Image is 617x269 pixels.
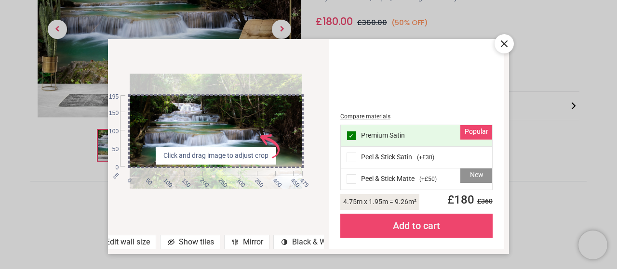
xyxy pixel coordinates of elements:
[160,235,220,249] div: Show tiles
[100,145,119,154] span: 50
[144,177,150,183] span: 50
[349,132,354,139] span: ✓
[273,235,345,249] div: Black & White
[216,177,223,183] span: 250
[100,164,119,172] span: 0
[474,197,493,205] span: £ 360
[578,231,607,259] iframe: Brevo live chat
[298,177,304,183] span: 475
[419,175,437,183] span: ( +£50 )
[224,235,269,249] div: Mirror
[341,168,492,190] div: Peel & Stick Matte
[341,147,492,168] div: Peel & Stick Satin
[340,113,493,121] div: Compare materials
[125,177,132,183] span: 0
[289,177,295,183] span: 450
[460,168,492,183] div: New
[160,151,272,161] span: Click and drag image to adjust crop
[460,125,492,140] div: Popular
[180,177,186,183] span: 150
[253,177,259,183] span: 350
[112,171,120,179] span: cm
[442,193,493,206] span: £ 180
[234,177,241,183] span: 300
[162,177,168,183] span: 100
[340,194,419,210] div: 4.75 m x 1.95 m = 9.26 m²
[100,128,119,136] span: 100
[417,154,434,162] span: ( +£30 )
[341,125,492,147] div: Premium Satin
[100,93,119,101] span: 195
[198,177,204,183] span: 200
[340,214,493,238] div: Add to cart
[271,177,277,183] span: 400
[100,109,119,117] span: 150
[87,235,156,249] div: Edit wall size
